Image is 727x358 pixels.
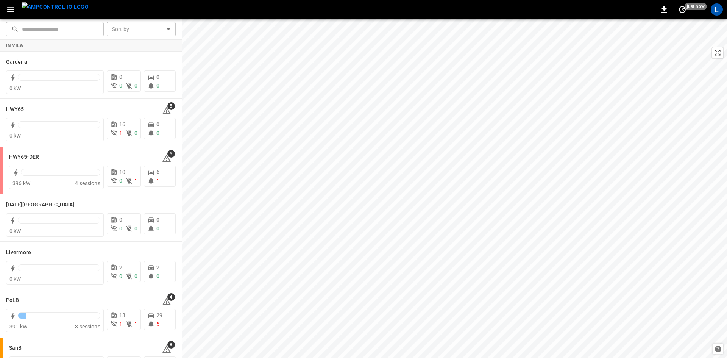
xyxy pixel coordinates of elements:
h6: SanB [9,344,22,352]
h6: Livermore [6,249,31,257]
h6: HWY65-DER [9,153,39,161]
span: 0 [119,178,122,184]
span: 391 kW [9,324,27,330]
img: ampcontrol.io logo [22,2,89,12]
span: 29 [156,312,162,318]
h6: HWY65 [6,105,24,114]
span: 0 kW [9,276,21,282]
span: 5 [167,150,175,158]
span: 0 [134,225,137,231]
span: 1 [134,178,137,184]
h6: Gardena [6,58,27,66]
strong: In View [6,43,24,48]
span: 0 [119,225,122,231]
span: just now [685,3,707,10]
span: 0 [134,130,137,136]
span: 8 [167,341,175,349]
canvas: Map [182,19,727,358]
span: 4 sessions [75,180,100,186]
span: 3 sessions [75,324,100,330]
span: 5 [167,102,175,110]
span: 5 [156,321,159,327]
span: 396 kW [12,180,30,186]
span: 0 [119,273,122,279]
span: 0 [156,83,159,89]
span: 0 [156,130,159,136]
span: 0 [134,273,137,279]
button: set refresh interval [676,3,688,16]
span: 0 [119,217,122,223]
span: 0 [156,273,159,279]
span: 0 [134,83,137,89]
span: 1 [119,321,122,327]
span: 0 [119,83,122,89]
span: 10 [119,169,125,175]
span: 6 [156,169,159,175]
span: 0 [119,74,122,80]
span: 13 [119,312,125,318]
span: 0 kW [9,133,21,139]
span: 0 [156,121,159,127]
h6: Karma Center [6,201,74,209]
div: profile-icon [711,3,723,16]
span: 1 [134,321,137,327]
span: 4 [167,293,175,301]
span: 0 [156,217,159,223]
span: 2 [119,264,122,270]
span: 2 [156,264,159,270]
span: 0 kW [9,228,21,234]
span: 0 [156,225,159,231]
span: 0 [156,74,159,80]
h6: PoLB [6,296,19,305]
span: 0 kW [9,85,21,91]
span: 1 [156,178,159,184]
span: 16 [119,121,125,127]
span: 1 [119,130,122,136]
